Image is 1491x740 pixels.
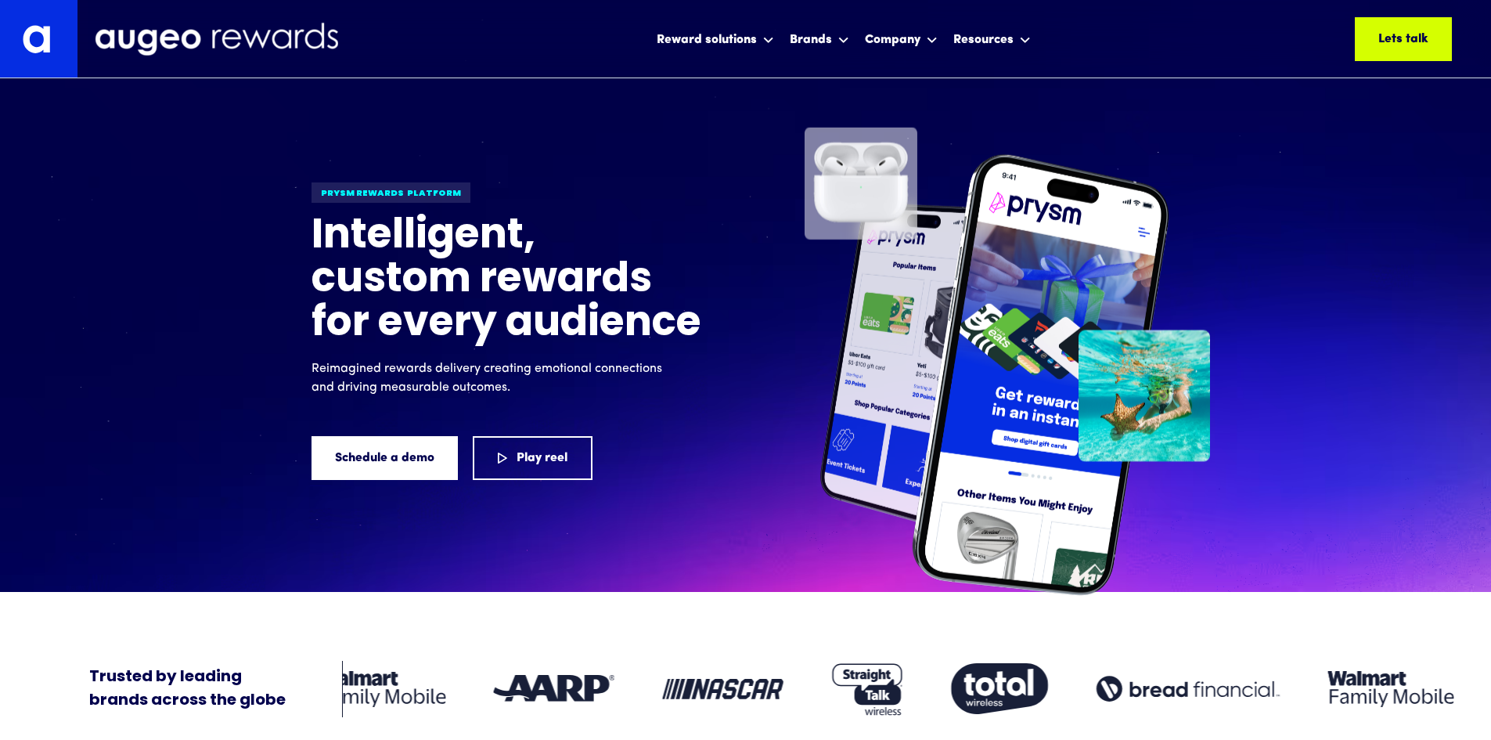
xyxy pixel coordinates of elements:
[1355,17,1452,61] a: Lets talk
[865,31,920,49] div: Company
[949,18,1035,60] div: Resources
[473,436,592,480] a: Play reel
[790,31,832,49] div: Brands
[1328,671,1454,707] img: Client logo: Walmart Family Mobile
[320,671,446,707] img: Client logo: Walmart Family Mobile
[312,215,703,347] h1: Intelligent, custom rewards for every audience
[653,18,778,60] div: Reward solutions
[657,31,757,49] div: Reward solutions
[861,18,942,60] div: Company
[786,18,853,60] div: Brands
[312,359,672,397] p: Reimagined rewards delivery creating emotional connections and driving measurable outcomes.
[89,666,286,713] div: Trusted by leading brands across the globe
[312,436,458,480] a: Schedule a demo
[953,31,1014,49] div: Resources
[312,182,470,203] div: Prysm Rewards platform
